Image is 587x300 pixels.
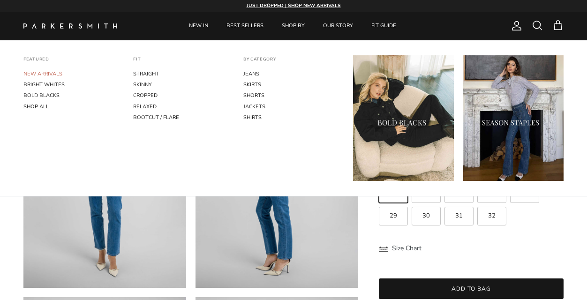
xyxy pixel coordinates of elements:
a: BRIGHT WHITES [23,79,124,90]
span: 25 [422,190,430,196]
a: SHOP ALL [23,101,124,112]
span: 26 [455,190,463,196]
button: Size Chart [379,240,421,257]
a: BOLD BLACKS [23,90,124,101]
a: BOOTCUT / FLARE [133,112,233,123]
a: OUR STORY [315,12,361,40]
span: 28 [521,190,528,196]
a: JACKETS [243,101,344,112]
span: 24 [390,190,397,196]
a: SKIRTS [243,79,344,90]
span: 30 [422,213,430,219]
a: FEATURED [23,57,49,69]
a: NEW ARRIVALS [23,68,124,79]
a: SKINNY [133,79,233,90]
a: RELAXED [133,101,233,112]
a: FIT [133,57,141,69]
a: STRAIGHT [133,68,233,79]
a: Account [507,20,522,31]
span: 29 [390,213,397,219]
a: CROPPED [133,90,233,101]
div: Primary [140,12,445,40]
span: 31 [455,213,463,219]
a: SHORTS [243,90,344,101]
a: BY CATEGORY [243,57,276,69]
span: 32 [488,213,496,219]
a: BEST SELLERS [218,12,272,40]
button: Add to bag [379,278,564,299]
img: Parker Smith [23,23,117,29]
a: JEANS [243,68,344,79]
a: JUST DROPPED | SHOP NEW ARRIVALS [247,2,341,9]
a: FIT GUIDE [363,12,405,40]
a: NEW IN [181,12,217,40]
span: 27 [488,190,496,196]
a: SHIRTS [243,112,344,123]
a: SHOP BY [273,12,313,40]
